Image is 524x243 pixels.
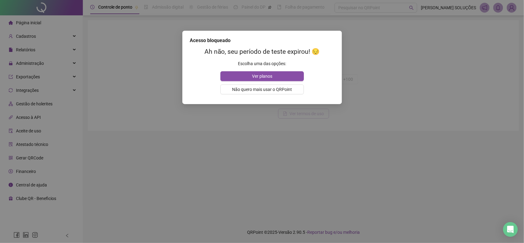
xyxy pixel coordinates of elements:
[190,47,335,57] h2: Ah não, seu período de teste expirou! 😔
[190,37,335,44] div: Acesso bloqueado
[232,86,292,93] span: Não quero mais usar o QRPoint
[220,71,304,81] button: Ver planos
[190,60,335,67] p: Escolha uma das opções:
[220,84,304,94] button: Não quero mais usar o QRPoint
[503,222,518,237] div: Open Intercom Messenger
[252,73,272,80] span: Ver planos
